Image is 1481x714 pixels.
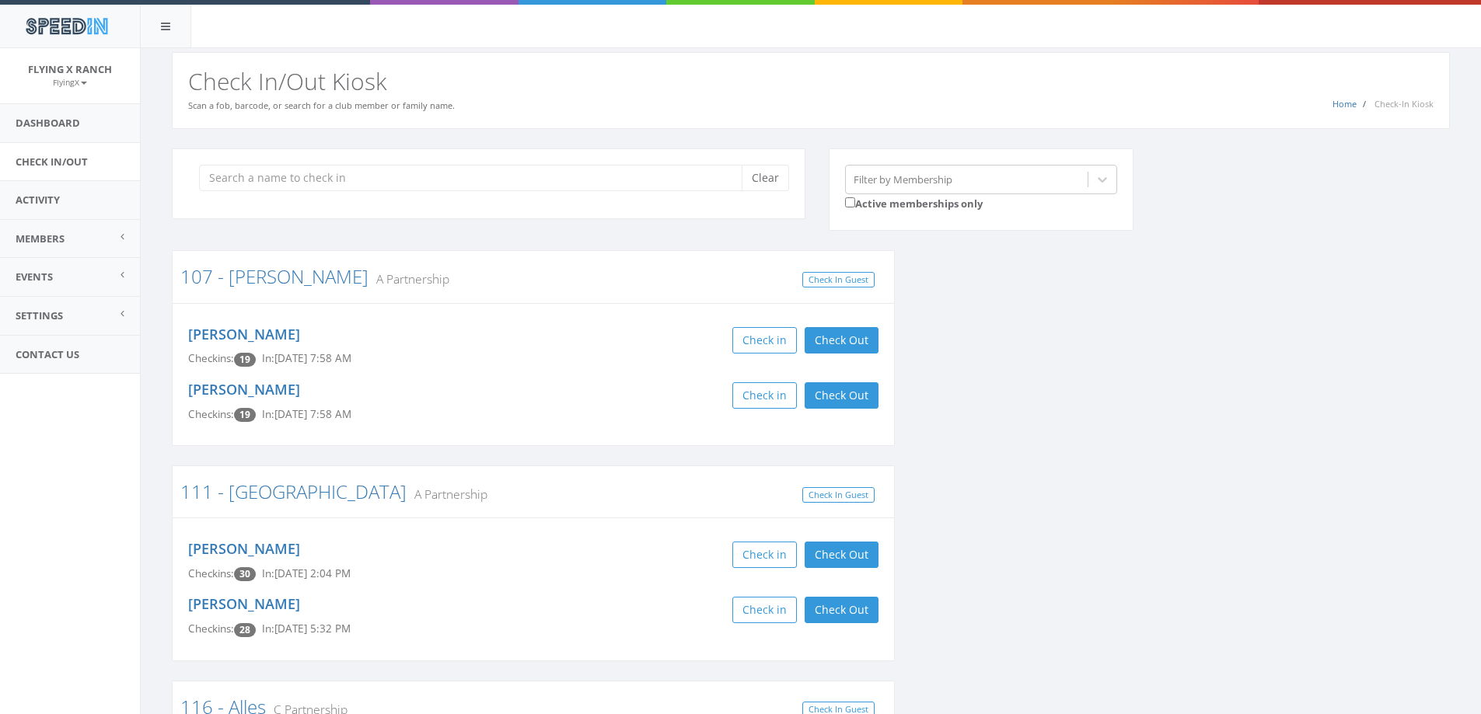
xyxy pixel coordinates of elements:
span: Checkins: [188,407,234,421]
a: Home [1333,98,1357,110]
div: Filter by Membership [854,172,952,186]
span: Checkins: [188,566,234,580]
span: In: [DATE] 7:58 AM [262,407,351,421]
label: Active memberships only [845,194,983,211]
button: Check in [732,327,797,354]
input: Search a name to check in [199,165,753,191]
small: FlyingX [53,77,87,88]
h2: Check In/Out Kiosk [188,68,1434,94]
button: Check in [732,542,797,568]
a: [PERSON_NAME] [188,594,300,613]
span: Checkin count [234,408,256,422]
button: Check Out [805,382,878,409]
input: Active memberships only [845,197,855,207]
span: In: [DATE] 5:32 PM [262,622,351,636]
span: Checkin count [234,353,256,367]
a: Check In Guest [802,487,875,503]
button: Check in [732,382,797,409]
button: Clear [742,165,789,191]
button: Check Out [805,327,878,354]
span: Members [16,232,65,246]
span: Settings [16,308,63,322]
a: Check In Guest [802,272,875,288]
a: 107 - [PERSON_NAME] [180,263,369,289]
span: Checkin count [234,623,256,637]
a: [PERSON_NAME] [188,539,300,558]
small: A Partnership [369,270,449,287]
a: [PERSON_NAME] [188,325,300,343]
span: Flying X Ranch [28,62,112,76]
a: FlyingX [53,75,87,89]
span: In: [DATE] 7:58 AM [262,351,351,365]
a: 111 - [GEOGRAPHIC_DATA] [180,479,407,504]
button: Check Out [805,542,878,568]
span: Checkins: [188,351,234,365]
span: Checkin count [234,567,256,581]
span: Events [16,270,53,284]
button: Check Out [805,597,878,623]
span: Checkins: [188,622,234,636]
button: Check in [732,597,797,623]
span: Check-In Kiosk [1374,98,1434,110]
small: A Partnership [407,486,487,503]
span: In: [DATE] 2:04 PM [262,566,351,580]
small: Scan a fob, barcode, or search for a club member or family name. [188,99,455,111]
a: [PERSON_NAME] [188,380,300,399]
img: speedin_logo.png [18,12,115,40]
span: Contact Us [16,347,79,361]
